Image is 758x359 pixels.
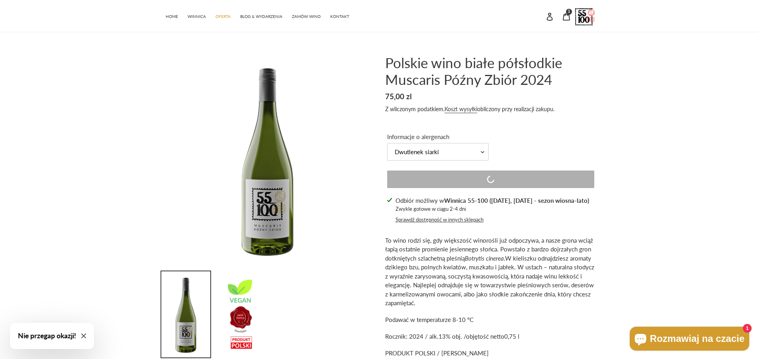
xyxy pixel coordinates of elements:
span: To wino rodzi się, gdy większość winorośli już odpoczywa, a nasze grona wciąż łapią ostatnie prom... [385,237,593,262]
strong: Winnica 55-100 ([DATE], [DATE] - sezon wiosna-lato) [444,197,589,204]
span: OFERTA [215,14,231,19]
p: Odbiór możliwy w [396,196,589,205]
img: Załaduj obraz do przeglądarki galerii, Polskie wino białe półsłodkie Muscaris Późny Zbiór 2024 [161,271,210,357]
a: 1 [558,7,575,24]
span: 13% obj. / [439,333,466,340]
label: Informacje o alergenach [387,132,489,141]
span: Rocznik: 2024 / alk. [385,333,439,340]
span: WINNICA [188,14,206,19]
a: OFERTA [212,10,235,22]
button: Sprawdź dostępność w innych sklepach [396,216,484,224]
p: Podawać w temperaturze 8-10 °C [385,315,596,324]
span: BLOG & WYDARZENIA [240,14,282,19]
span: objętość netto [466,333,504,340]
span: 1 [568,10,570,14]
a: BLOG & WYDARZENIA [236,10,286,22]
span: HOME [166,14,178,19]
inbox-online-store-chat: Czat w sklepie online Shopify [627,327,752,353]
p: Zwykle gotowe w ciągu 2-4 dni [396,205,589,213]
button: Dodaj do koszyka [387,171,594,188]
span: 75,00 zl [385,92,412,101]
p: PRODUKT POLSKI / [PERSON_NAME] [385,349,596,358]
span: KONTAKT [330,14,349,19]
em: Botrytis [465,255,484,262]
em: cinerea [486,255,504,262]
span: ZAMÓW WINO [292,14,321,19]
div: Z wliczonym podatkiem. obliczony przy realizacji zakupu. [385,105,596,113]
a: ZAMÓW WINO [288,10,325,22]
a: KONTAKT [326,10,353,22]
h1: Polskie wino białe półsłodkie Muscaris Późny Zbiór 2024 [385,54,596,88]
a: HOME [162,10,182,22]
a: WINNICA [184,10,210,22]
a: Koszt wysyłki [445,106,477,113]
img: Załaduj obraz do przeglądarki galerii, Polskie wino białe półsłodkie Muscaris Późny Zbiór 2024 [216,271,265,357]
span: 0,75 l [504,333,519,340]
